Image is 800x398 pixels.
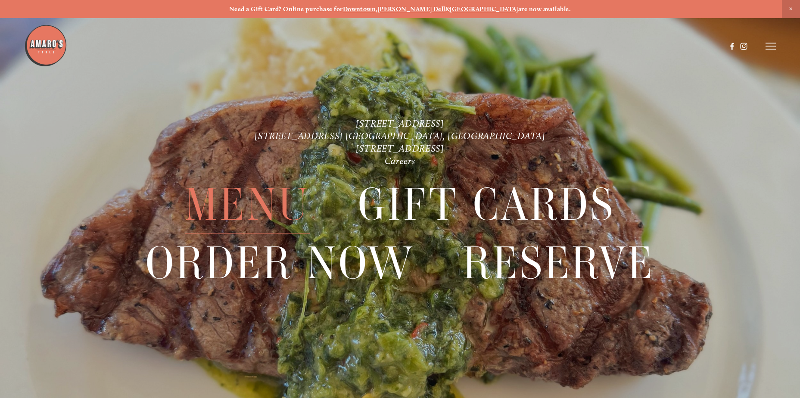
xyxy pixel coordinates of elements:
strong: , [376,5,377,13]
a: Careers [385,155,416,167]
strong: are now available. [518,5,571,13]
strong: & [445,5,450,13]
a: Downtown [343,5,376,13]
strong: Need a Gift Card? Online purchase for [229,5,343,13]
a: Menu [185,176,310,233]
a: Reserve [463,234,654,292]
a: [STREET_ADDRESS] [356,118,444,129]
a: [STREET_ADDRESS] [356,143,444,154]
a: [STREET_ADDRESS] [GEOGRAPHIC_DATA], [GEOGRAPHIC_DATA] [255,130,545,142]
a: [GEOGRAPHIC_DATA] [450,5,518,13]
span: Menu [185,176,310,233]
a: Gift Cards [358,176,615,233]
span: Gift Cards [358,176,615,233]
img: Amaro's Table [24,24,67,67]
a: Order Now [146,234,415,292]
a: [PERSON_NAME] Dell [378,5,445,13]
